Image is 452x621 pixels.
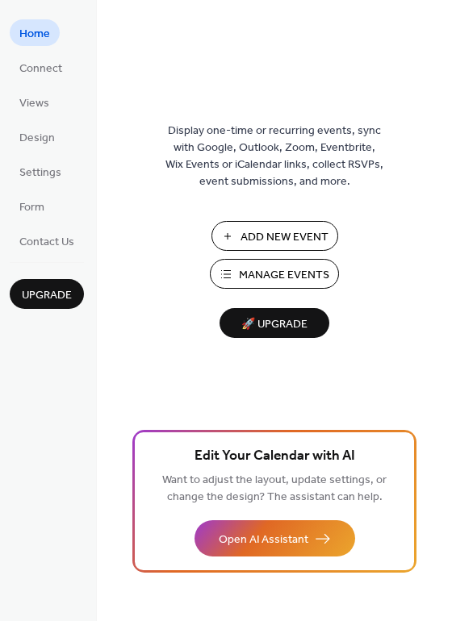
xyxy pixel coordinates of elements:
[19,199,44,216] span: Form
[195,445,355,468] span: Edit Your Calendar with AI
[19,130,55,147] span: Design
[10,193,54,219] a: Form
[210,259,339,289] button: Manage Events
[195,520,355,556] button: Open AI Assistant
[239,267,329,284] span: Manage Events
[19,26,50,43] span: Home
[19,165,61,181] span: Settings
[10,54,72,81] a: Connect
[10,279,84,309] button: Upgrade
[220,308,329,338] button: 🚀 Upgrade
[19,95,49,112] span: Views
[19,60,62,77] span: Connect
[162,469,387,508] span: Want to adjust the layout, update settings, or change the design? The assistant can help.
[219,531,308,548] span: Open AI Assistant
[165,123,383,190] span: Display one-time or recurring events, sync with Google, Outlook, Zoom, Eventbrite, Wix Events or ...
[22,287,72,304] span: Upgrade
[10,227,84,254] a: Contact Us
[19,234,74,251] span: Contact Us
[241,229,329,246] span: Add New Event
[211,221,338,251] button: Add New Event
[229,314,320,336] span: 🚀 Upgrade
[10,123,65,150] a: Design
[10,89,59,115] a: Views
[10,158,71,185] a: Settings
[10,19,60,46] a: Home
